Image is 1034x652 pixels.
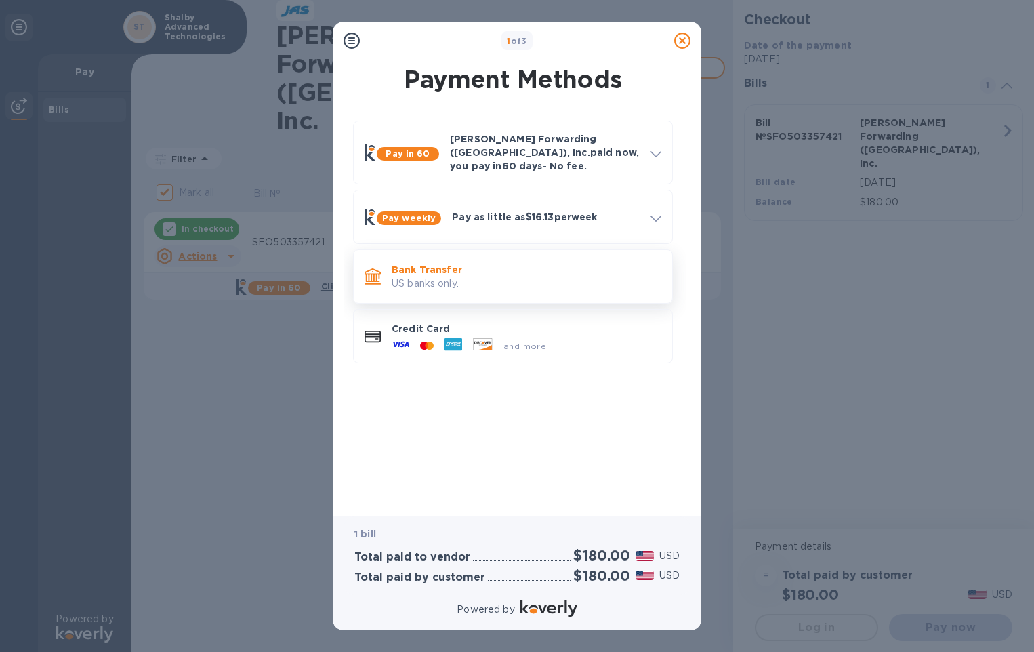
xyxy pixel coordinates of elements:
p: Bank Transfer [392,263,661,277]
span: and more... [503,341,553,351]
img: USD [636,551,654,561]
h3: Total paid by customer [354,571,485,584]
h2: $180.00 [573,547,630,564]
p: [PERSON_NAME] Forwarding ([GEOGRAPHIC_DATA]), Inc. paid now, you pay in 60 days - No fee. [450,132,640,173]
h2: $180.00 [573,567,630,584]
b: 1 bill [354,529,376,539]
img: USD [636,571,654,580]
p: Credit Card [392,322,661,335]
h1: Payment Methods [350,65,676,94]
h3: Total paid to vendor [354,551,470,564]
b: Pay in 60 [386,148,430,159]
img: Logo [520,600,577,617]
p: Powered by [457,603,514,617]
span: 1 [507,36,510,46]
p: USD [659,569,680,583]
b: Pay weekly [382,213,436,223]
p: US banks only. [392,277,661,291]
p: Pay as little as $16.13 per week [452,210,640,224]
p: USD [659,549,680,563]
b: of 3 [507,36,527,46]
